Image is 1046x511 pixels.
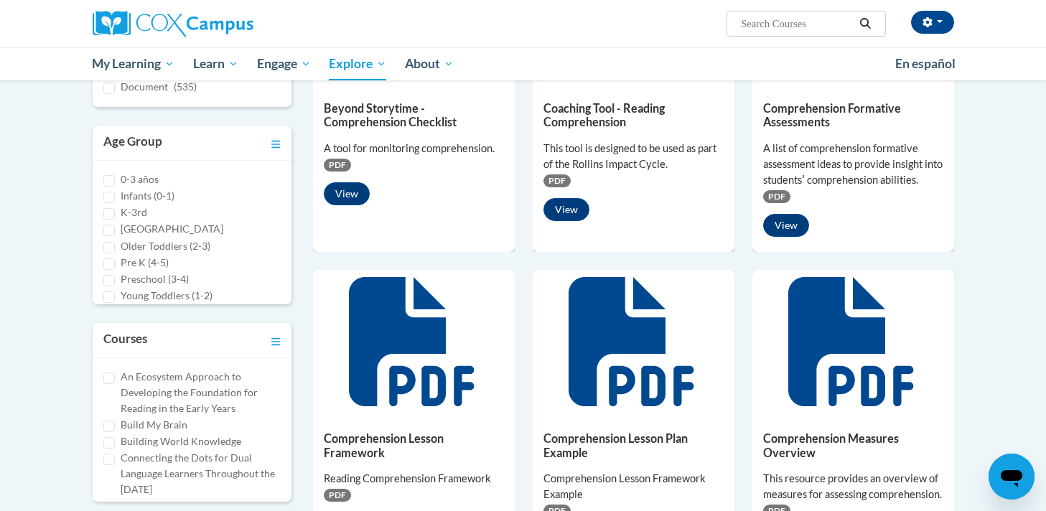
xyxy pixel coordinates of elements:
h5: Comprehension Lesson Framework [324,431,504,459]
button: Search [854,15,876,32]
a: Cox Campus [93,11,365,37]
button: Account Settings [911,11,954,34]
span: PDF [324,489,351,502]
span: (535) [174,80,197,93]
a: Toggle collapse [271,330,281,350]
span: PDF [543,174,571,187]
span: Explore [329,55,386,72]
img: Cox Campus [93,11,253,37]
span: Document [121,80,168,93]
a: Learn [184,47,248,80]
a: About [396,47,463,80]
label: Young Toddlers (1-2) [121,288,213,304]
div: Main menu [71,47,976,80]
a: Explore [319,47,396,80]
input: Search Courses [739,15,854,32]
label: Building World Knowledge [121,433,241,449]
div: A tool for monitoring comprehension. [324,141,504,156]
h5: Comprehension Formative Assessments [763,101,943,129]
span: About [405,55,454,72]
label: 0-3 años [121,172,159,187]
a: Toggle collapse [271,133,281,153]
a: My Learning [83,47,185,80]
label: Build My Brain [121,417,187,433]
div: This tool is designed to be used as part of the Rollins Impact Cycle. [543,141,724,172]
label: Older Toddlers (2-3) [121,238,210,254]
div: Reading Comprehension Framework [324,471,504,487]
span: Engage [257,55,311,72]
div: A list of comprehension formative assessment ideas to provide insight into studentsʹ comprehensio... [763,141,943,188]
span: En español [895,56,956,71]
span: Learn [193,55,238,72]
label: Connecting the Dots for Dual Language Learners Throughout the [DATE] [121,450,281,497]
a: Engage [248,47,320,80]
label: K-3rd [121,205,147,220]
span: PDF [763,190,790,203]
button: View [324,182,370,205]
button: View [763,214,809,237]
label: Infants (0-1) [121,188,174,204]
label: Pre K (4-5) [121,255,169,271]
span: PDF [324,159,351,172]
div: Comprehension Lesson Framework Example [543,471,724,502]
label: Preschool (3-4) [121,271,189,287]
span: My Learning [92,55,174,72]
h3: Courses [103,330,147,350]
iframe: Button to launch messaging window [989,454,1035,500]
h5: Beyond Storytime - Comprehension Checklist [324,101,504,129]
label: An Ecosystem Approach to Developing the Foundation for Reading in the Early Years [121,369,281,416]
h5: Comprehension Lesson Plan Example [543,431,724,459]
label: [GEOGRAPHIC_DATA] [121,221,223,237]
a: En español [886,49,965,79]
button: View [543,198,589,221]
h3: Age Group [103,133,162,153]
h5: Coaching Tool - Reading Comprehension [543,101,724,129]
div: This resource provides an overview of measures for assessing comprehension. [763,471,943,502]
h5: Comprehension Measures Overview [763,431,943,459]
